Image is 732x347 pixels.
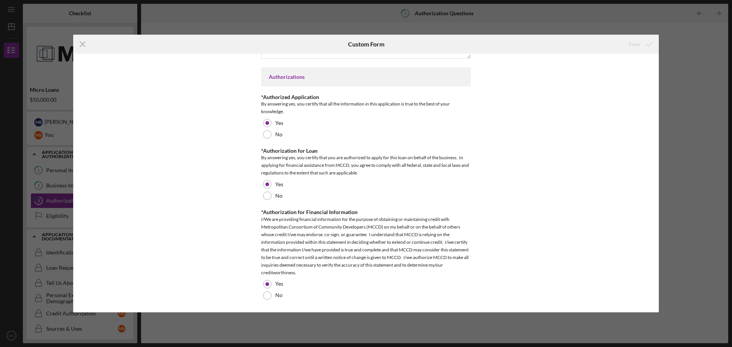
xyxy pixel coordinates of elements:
label: Yes [275,120,283,126]
div: *Authorization for Loan [261,148,471,154]
label: Yes [275,281,283,287]
label: No [275,193,283,199]
h6: Custom Form [348,41,384,48]
label: Yes [275,181,283,187]
div: Authorizations [269,74,463,80]
div: *Authorization for Financial Information [261,209,471,215]
div: Save [629,37,640,52]
div: By answering yes, you certify that you are authorized to apply for this loan on behalf of the bus... [261,154,471,177]
div: I/We are providing financial information for the purpose of obtaining or maintaining credit with ... [261,216,471,277]
div: *Authorized Application [261,94,471,100]
div: By answering yes, you certify that all the information in this application is true to the best of... [261,100,471,115]
label: No [275,131,283,138]
button: Save [621,37,659,52]
label: No [275,292,283,298]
